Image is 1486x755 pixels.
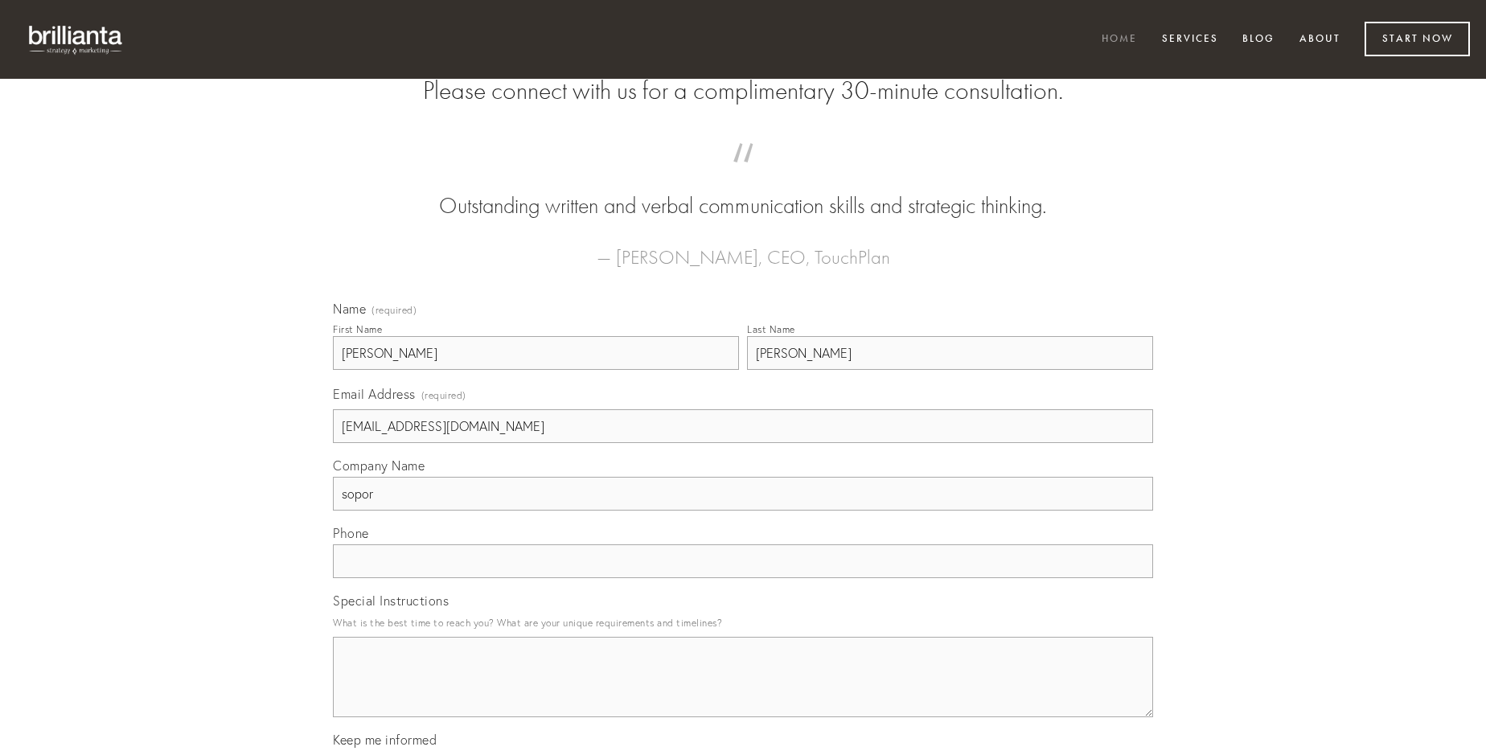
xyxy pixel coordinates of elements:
[16,16,137,63] img: brillianta - research, strategy, marketing
[1289,27,1351,53] a: About
[333,76,1153,106] h2: Please connect with us for a complimentary 30-minute consultation.
[359,159,1127,222] blockquote: Outstanding written and verbal communication skills and strategic thinking.
[421,384,466,406] span: (required)
[333,386,416,402] span: Email Address
[1232,27,1285,53] a: Blog
[333,593,449,609] span: Special Instructions
[1091,27,1147,53] a: Home
[333,323,382,335] div: First Name
[333,525,369,541] span: Phone
[359,222,1127,273] figcaption: — [PERSON_NAME], CEO, TouchPlan
[333,612,1153,634] p: What is the best time to reach you? What are your unique requirements and timelines?
[333,732,437,748] span: Keep me informed
[333,301,366,317] span: Name
[1151,27,1229,53] a: Services
[747,323,795,335] div: Last Name
[333,458,425,474] span: Company Name
[1365,22,1470,56] a: Start Now
[359,159,1127,191] span: “
[371,306,417,315] span: (required)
